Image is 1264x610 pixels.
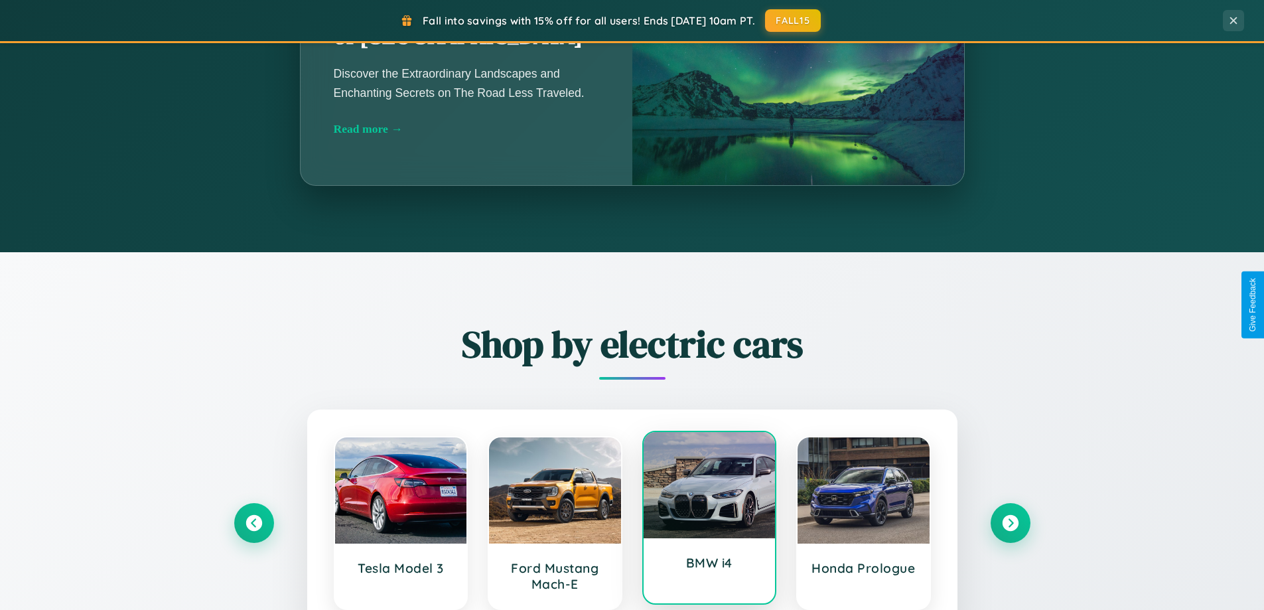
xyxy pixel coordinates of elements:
[234,319,1030,370] h2: Shop by electric cars
[423,14,755,27] span: Fall into savings with 15% off for all users! Ends [DATE] 10am PT.
[811,560,916,576] h3: Honda Prologue
[657,555,762,571] h3: BMW i4
[334,122,599,136] div: Read more →
[1248,278,1257,332] div: Give Feedback
[502,560,608,592] h3: Ford Mustang Mach-E
[765,9,821,32] button: FALL15
[348,560,454,576] h3: Tesla Model 3
[334,64,599,102] p: Discover the Extraordinary Landscapes and Enchanting Secrets on The Road Less Traveled.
